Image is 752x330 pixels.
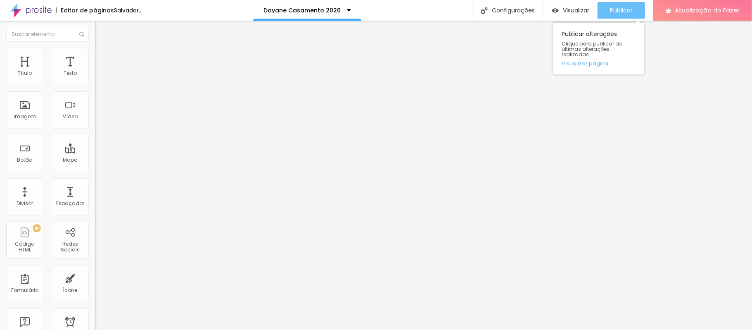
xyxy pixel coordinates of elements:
[562,30,617,38] font: Publicar alterações
[79,32,84,37] img: Ícone
[61,240,80,253] font: Redes Sociais
[15,240,35,253] font: Código HTML
[114,6,142,14] font: Salvador...
[17,200,33,207] font: Divisor
[562,61,636,66] a: Visualizar página
[61,6,114,14] font: Editor de páginas
[563,6,589,14] font: Visualizar
[95,21,752,330] iframe: Editor
[63,287,78,294] font: Ícone
[56,200,84,207] font: Espaçador
[562,40,622,58] font: Clique para publicar as últimas alterações realizadas
[18,69,32,77] font: Título
[562,60,608,67] font: Visualizar página
[610,6,633,14] font: Publicar
[675,6,740,14] font: Atualização do Fazer
[17,156,33,163] font: Botão
[543,2,598,19] button: Visualizar
[6,27,89,42] input: Buscar elemento
[598,2,645,19] button: Publicar
[263,6,341,14] font: Dayane Casamento 2026
[492,6,535,14] font: Configurações
[14,113,36,120] font: Imagem
[63,156,78,163] font: Mapa
[552,7,559,14] img: view-1.svg
[11,287,38,294] font: Formulário
[63,113,78,120] font: Vídeo
[481,7,488,14] img: Ícone
[64,69,77,77] font: Texto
